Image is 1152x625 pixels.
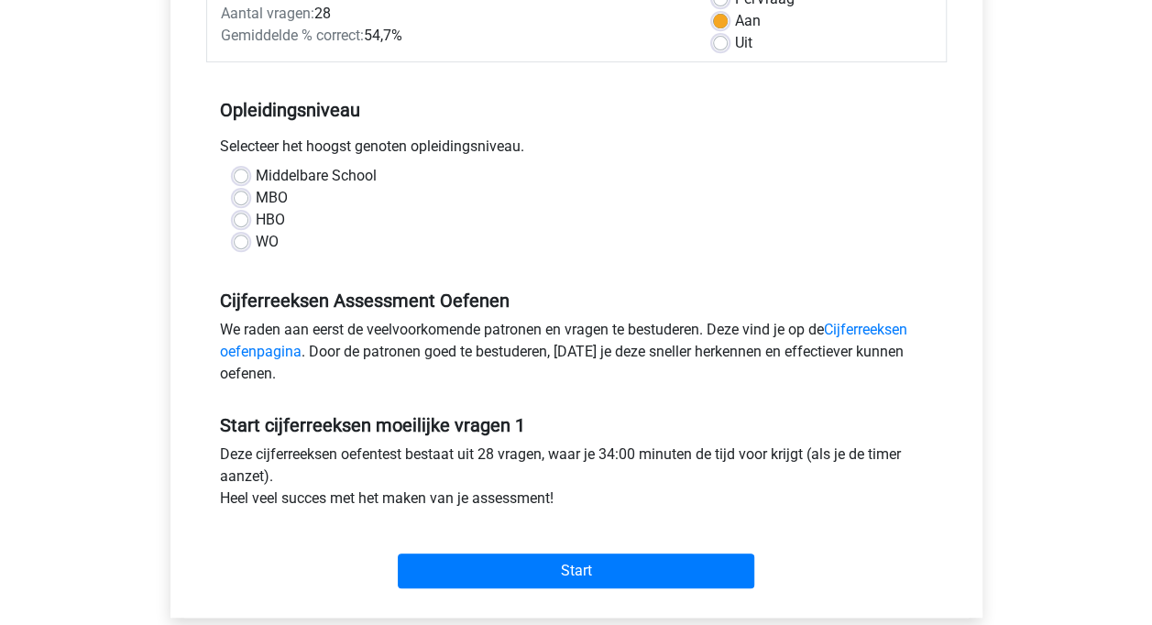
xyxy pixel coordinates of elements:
[735,10,761,32] label: Aan
[220,414,933,436] h5: Start cijferreeksen moeilijke vragen 1
[256,231,279,253] label: WO
[221,27,364,44] span: Gemiddelde % correct:
[735,32,752,54] label: Uit
[256,209,285,231] label: HBO
[220,92,933,128] h5: Opleidingsniveau
[221,5,314,22] span: Aantal vragen:
[206,136,947,165] div: Selecteer het hoogst genoten opleidingsniveau.
[220,290,933,312] h5: Cijferreeksen Assessment Oefenen
[398,554,754,588] input: Start
[207,25,699,47] div: 54,7%
[206,319,947,392] div: We raden aan eerst de veelvoorkomende patronen en vragen te bestuderen. Deze vind je op de . Door...
[256,187,288,209] label: MBO
[256,165,377,187] label: Middelbare School
[207,3,699,25] div: 28
[206,444,947,517] div: Deze cijferreeksen oefentest bestaat uit 28 vragen, waar je 34:00 minuten de tijd voor krijgt (al...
